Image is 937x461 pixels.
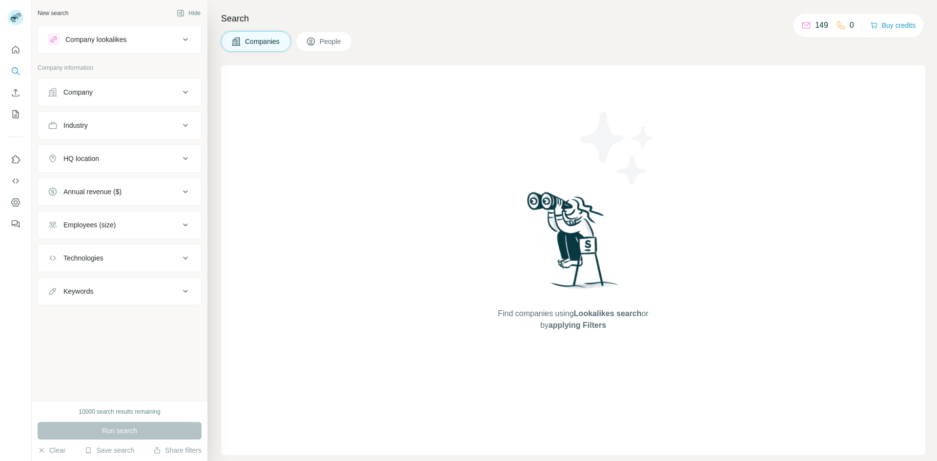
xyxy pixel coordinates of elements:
button: Enrich CSV [8,84,23,101]
button: My lists [8,105,23,123]
div: 10000 search results remaining [79,407,160,416]
button: Dashboard [8,194,23,211]
div: Company lookalikes [65,35,126,44]
button: Technologies [38,246,201,270]
span: Find companies using or by [495,308,651,331]
div: Keywords [63,286,93,296]
button: Industry [38,114,201,137]
button: Company lookalikes [38,28,201,51]
div: New search [38,9,68,18]
div: Annual revenue ($) [63,187,122,197]
button: Hide [170,6,207,20]
div: HQ location [63,154,99,163]
button: Use Surfe API [8,172,23,190]
img: Surfe Illustration - Woman searching with binoculars [523,189,624,298]
button: Save search [84,445,134,455]
p: Company information [38,63,202,72]
button: Use Surfe on LinkedIn [8,151,23,168]
span: People [320,37,342,46]
button: Clear [38,445,65,455]
button: Search [8,62,23,80]
button: Feedback [8,215,23,233]
div: Technologies [63,253,103,263]
div: Employees (size) [63,220,116,230]
button: Buy credits [870,19,916,32]
p: 149 [815,20,828,31]
button: Share filters [153,445,202,455]
p: 0 [850,20,854,31]
button: Company [38,80,201,104]
button: Keywords [38,280,201,303]
h4: Search [221,12,925,25]
span: Companies [245,37,281,46]
button: Employees (size) [38,213,201,237]
span: Lookalikes search [574,309,642,318]
span: applying Filters [549,321,606,329]
div: Industry [63,120,88,130]
div: Company [63,87,93,97]
button: Annual revenue ($) [38,180,201,203]
img: Surfe Illustration - Stars [573,104,661,192]
button: Quick start [8,41,23,59]
button: HQ location [38,147,201,170]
